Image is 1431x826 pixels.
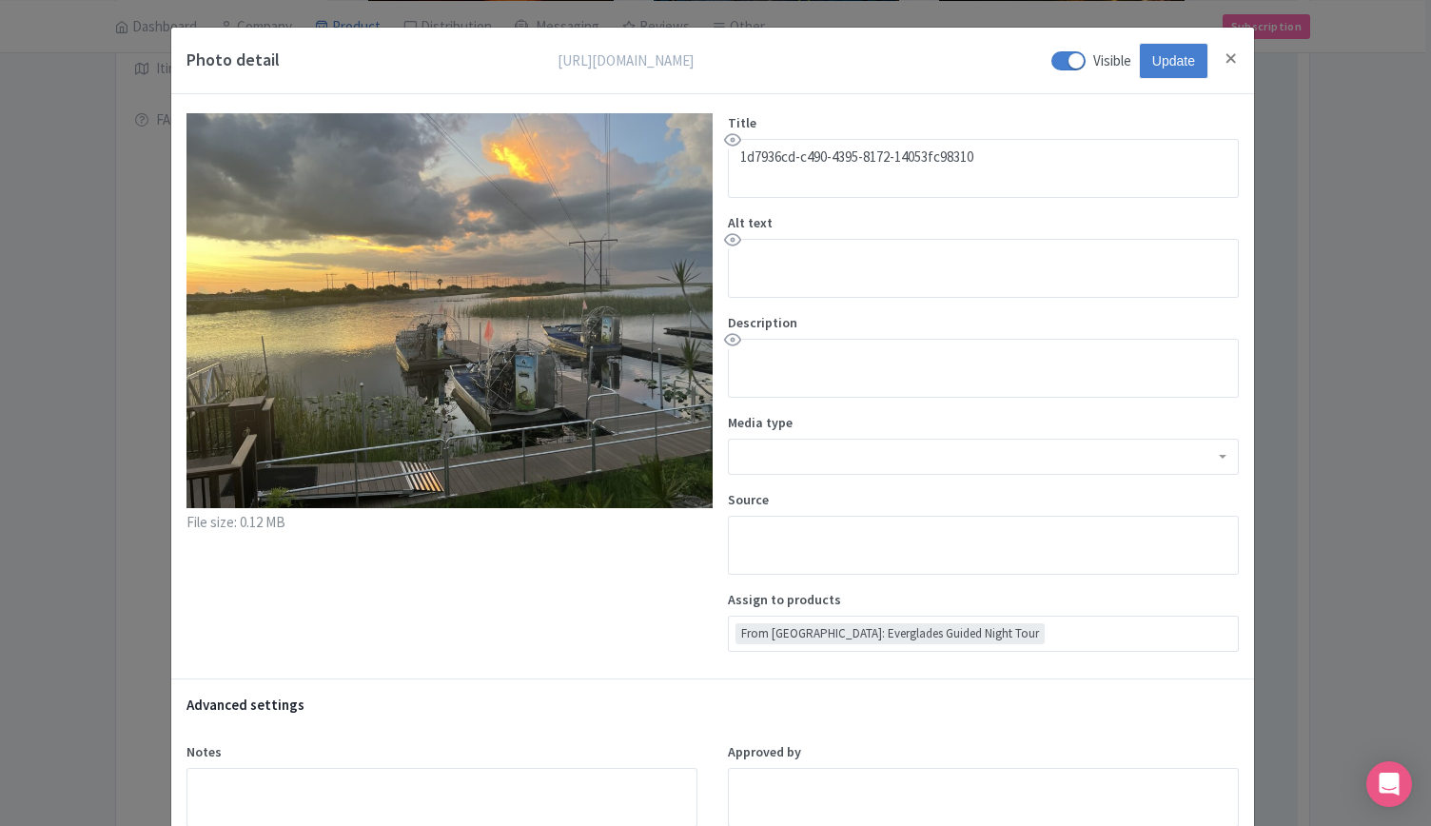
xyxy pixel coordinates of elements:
p: [URL][DOMAIN_NAME] [558,50,738,72]
div: File size: 0.12 MB [186,512,713,534]
span: Alt text [728,214,773,231]
h4: Photo detail [186,47,280,93]
button: Close [1224,47,1239,70]
textarea: 1d7936cd-c490-4395-8172-14053fc98310 [728,139,1239,198]
span: Media type [728,414,793,431]
input: Update [1139,43,1208,79]
span: Description [728,314,797,331]
span: Assign to products [728,591,841,608]
span: Title [728,114,756,131]
span: Source [728,491,769,508]
span: Notes [186,743,222,760]
div: Visible [1093,50,1131,72]
p: Advanced settings [186,695,304,717]
img: 1d7936cd-c490-4395-8172-14053fc98310_pprhfu.jpg [186,113,713,508]
div: From [GEOGRAPHIC_DATA]: Everglades Guided Night Tour [735,623,1045,644]
span: Approved by [728,743,801,760]
div: Open Intercom Messenger [1366,761,1412,807]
